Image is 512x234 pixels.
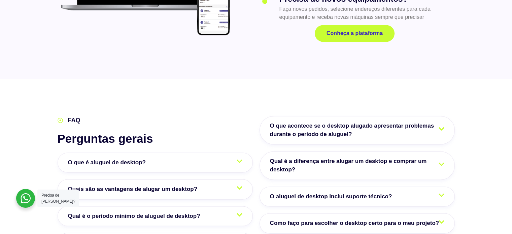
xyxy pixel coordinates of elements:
[315,25,395,42] a: Conheça a plataforma
[270,192,396,201] span: O aluguel de desktop inclui suporte técnico?
[391,148,512,234] iframe: Chat Widget
[41,193,75,204] span: Precisa de [PERSON_NAME]?
[391,148,512,234] div: Widget de chat
[260,116,455,144] a: O que acontece se o desktop alugado apresentar problemas durante o período de aluguel?
[68,158,149,167] span: O que é aluguel de desktop?
[68,212,204,221] span: Qual é o período mínimo de aluguel de desktop?
[270,157,444,174] span: Qual é a diferença entre alugar um desktop e comprar um desktop?
[58,132,253,146] h2: Perguntas gerais
[58,206,253,226] a: Qual é o período mínimo de aluguel de desktop?
[68,185,201,194] span: Quais são as vantagens de alugar um desktop?
[58,153,253,173] a: O que é aluguel de desktop?
[66,116,80,125] span: FAQ
[270,122,444,139] span: O que acontece se o desktop alugado apresentar problemas durante o período de aluguel?
[270,219,443,228] span: Como faço para escolher o desktop certo para o meu projeto?
[58,179,253,199] a: Quais são as vantagens de alugar um desktop?
[279,5,452,21] p: Faça novos pedidos, selecione endereços diferentes para cada equipamento e receba novas máquinas ...
[260,187,455,207] a: O aluguel de desktop inclui suporte técnico?
[260,151,455,180] a: Qual é a diferença entre alugar um desktop e comprar um desktop?
[260,213,455,233] a: Como faço para escolher o desktop certo para o meu projeto?
[327,31,383,36] span: Conheça a plataforma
